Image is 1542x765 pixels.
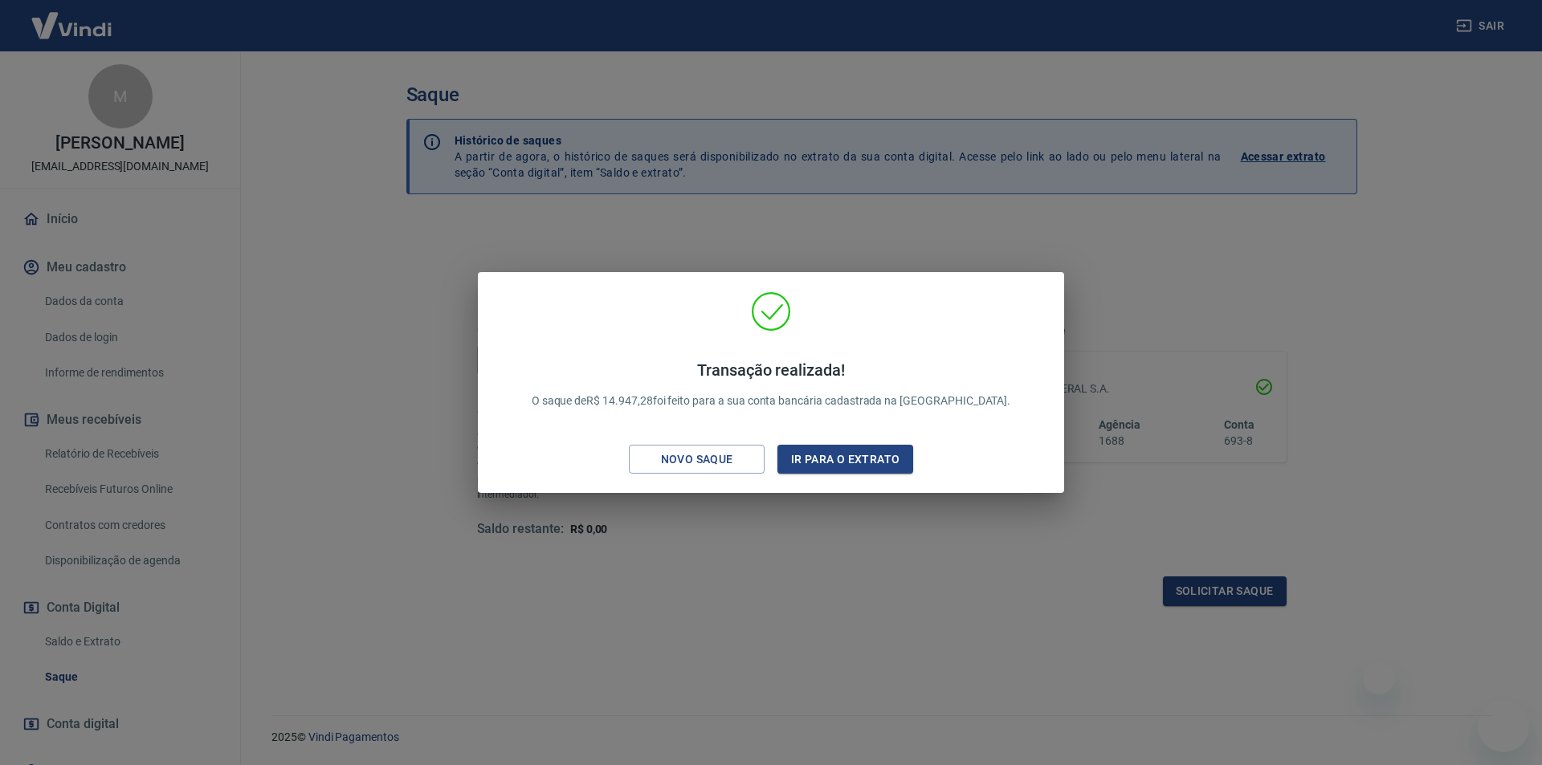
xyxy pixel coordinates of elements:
button: Novo saque [629,445,765,474]
h4: Transação realizada! [532,360,1011,380]
button: Ir para o extrato [777,445,913,474]
p: O saque de R$ 14.947,28 foi feito para a sua conta bancária cadastrada na [GEOGRAPHIC_DATA]. [532,360,1011,409]
iframe: Botão para abrir a janela de mensagens [1478,701,1529,752]
div: Novo saque [642,450,753,470]
iframe: Fechar mensagem [1363,662,1395,694]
